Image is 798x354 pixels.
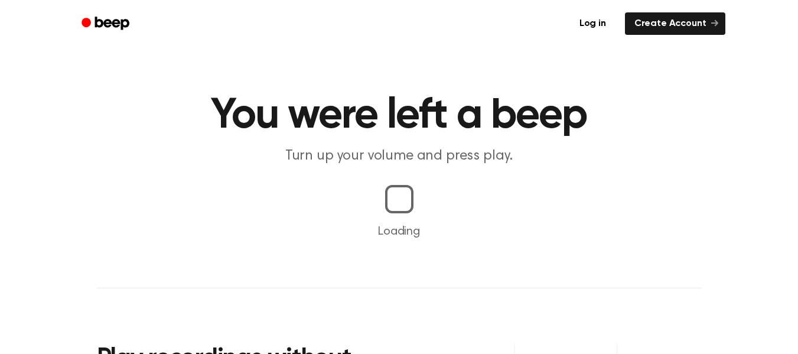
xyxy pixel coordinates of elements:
[97,95,702,137] h1: You were left a beep
[625,12,725,35] a: Create Account
[172,147,626,166] p: Turn up your volume and press play.
[73,12,140,35] a: Beep
[568,10,618,37] a: Log in
[14,223,784,241] p: Loading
